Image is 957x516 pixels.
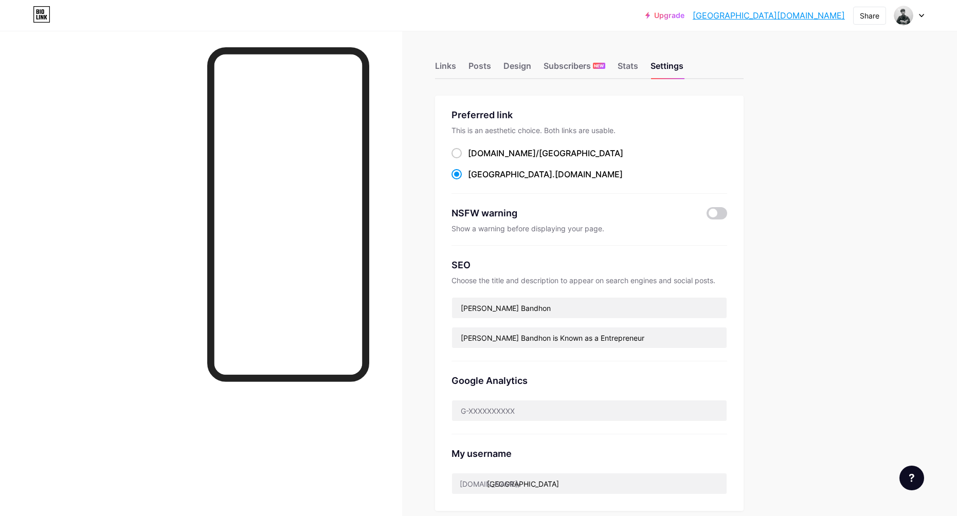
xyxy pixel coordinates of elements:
img: imonhossain [894,6,913,25]
div: Design [503,60,531,78]
div: [DOMAIN_NAME]/ [460,478,520,489]
input: G-XXXXXXXXXX [452,400,727,421]
div: .[DOMAIN_NAME] [468,168,623,180]
div: NSFW warning [452,206,692,220]
span: [GEOGRAPHIC_DATA] [468,169,552,179]
div: Preferred link [452,108,727,122]
div: Subscribers [544,60,605,78]
div: Settings [651,60,683,78]
div: Share [860,10,879,21]
a: Upgrade [645,11,684,20]
div: [DOMAIN_NAME]/ [468,147,623,159]
div: Posts [468,60,491,78]
input: Description (max 160 chars) [452,327,727,348]
div: SEO [452,258,727,272]
div: Links [435,60,456,78]
span: [GEOGRAPHIC_DATA] [539,148,623,158]
input: Title [452,298,727,318]
input: username [452,473,727,494]
div: My username [452,447,727,460]
span: NEW [594,63,604,69]
div: Show a warning before displaying your page. [452,224,727,233]
div: Stats [618,60,638,78]
div: Choose the title and description to appear on search engines and social posts. [452,276,727,285]
div: Google Analytics [452,374,727,388]
div: This is an aesthetic choice. Both links are usable. [452,126,727,135]
a: [GEOGRAPHIC_DATA][DOMAIN_NAME] [693,9,845,22]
